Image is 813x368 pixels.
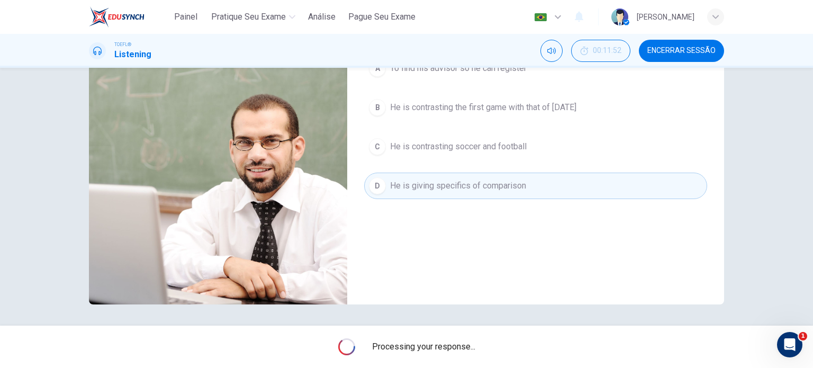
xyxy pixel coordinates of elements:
[369,138,386,155] div: C
[639,40,724,62] button: Encerrar Sessão
[637,11,694,23] div: [PERSON_NAME]
[348,11,415,23] span: Pague Seu Exame
[174,11,197,23] span: Painel
[364,133,707,160] button: CHe is contrasting soccer and football
[364,173,707,199] button: DHe is giving specifics of comparison
[534,13,547,21] img: pt
[308,11,336,23] span: Análise
[593,47,621,55] span: 00:11:52
[369,177,386,194] div: D
[390,101,576,114] span: He is contrasting the first game with that of [DATE]
[372,340,475,353] span: Processing your response...
[777,332,802,357] iframe: Intercom live chat
[369,99,386,116] div: B
[390,140,527,153] span: He is contrasting soccer and football
[207,7,300,26] button: Pratique seu exame
[304,7,340,26] button: Análise
[344,7,420,26] button: Pague Seu Exame
[89,6,144,28] img: EduSynch logo
[799,332,807,340] span: 1
[89,47,347,304] img: Sports Management Class
[571,40,630,62] button: 00:11:52
[114,48,151,61] h1: Listening
[169,7,203,26] button: Painel
[114,41,131,48] span: TOEFL®
[540,40,563,62] div: Silenciar
[211,11,286,23] span: Pratique seu exame
[390,179,526,192] span: He is giving specifics of comparison
[647,47,716,55] span: Encerrar Sessão
[364,94,707,121] button: BHe is contrasting the first game with that of [DATE]
[611,8,628,25] img: Profile picture
[364,55,707,82] button: ATo find his advisor so he can register
[571,40,630,62] div: Esconder
[390,62,527,75] span: To find his advisor so he can register
[369,60,386,77] div: A
[89,6,169,28] a: EduSynch logo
